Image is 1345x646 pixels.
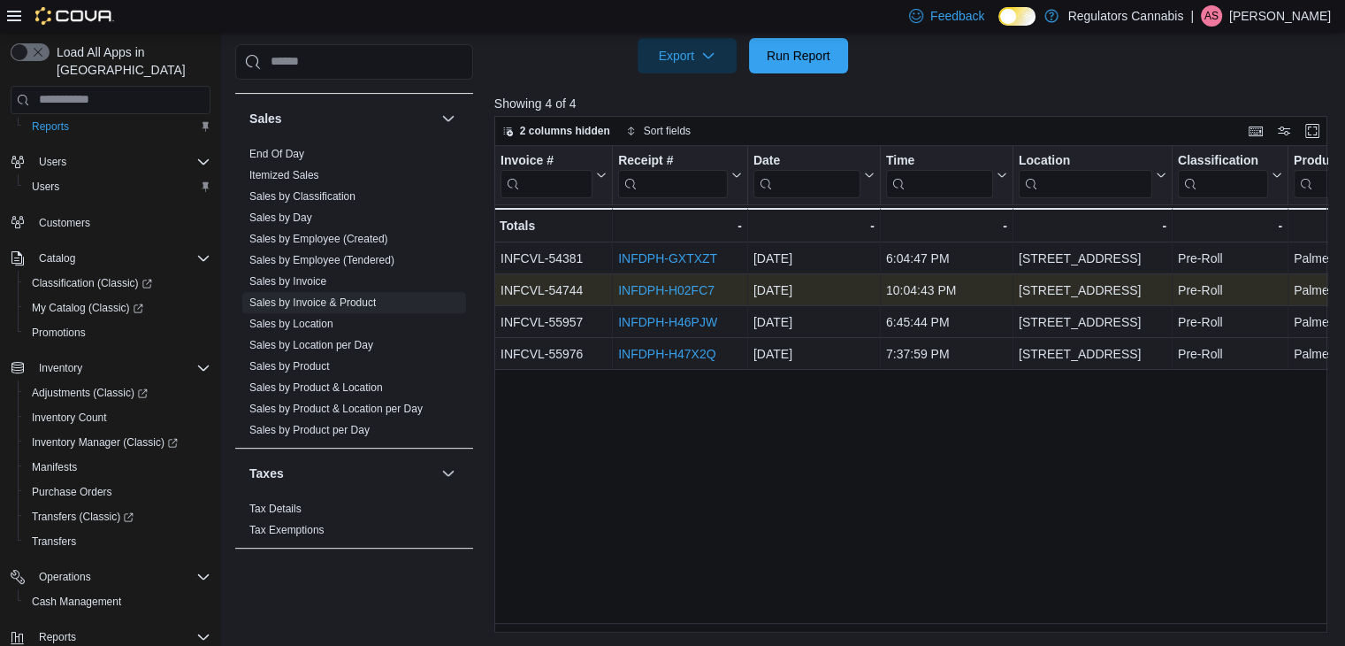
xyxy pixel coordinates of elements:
[249,339,373,351] a: Sales by Location per Day
[618,152,728,197] div: Receipt # URL
[753,343,875,365] div: [DATE]
[886,152,993,197] div: Time
[25,531,210,552] span: Transfers
[1019,311,1166,333] div: [STREET_ADDRESS]
[25,481,210,503] span: Purchase Orders
[32,211,210,234] span: Customers
[249,318,333,330] a: Sales by Location
[25,322,210,343] span: Promotions
[4,150,218,174] button: Users
[249,110,434,127] button: Sales
[32,180,59,194] span: Users
[25,407,210,428] span: Inventory Count
[32,151,73,173] button: Users
[25,506,210,527] span: Transfers (Classic)
[249,254,394,266] a: Sales by Employee (Tendered)
[501,248,607,269] div: INFCVL-54381
[644,124,691,138] span: Sort fields
[18,320,218,345] button: Promotions
[32,248,210,269] span: Catalog
[249,189,355,204] span: Sales by Classification
[249,423,370,437] span: Sales by Product per Day
[18,296,218,320] a: My Catalog (Classic)
[753,280,875,301] div: [DATE]
[18,174,218,199] button: Users
[249,190,355,203] a: Sales by Classification
[4,565,218,589] button: Operations
[618,315,717,329] a: INFDPH-H46PJW
[32,358,89,379] button: Inventory
[249,338,373,352] span: Sales by Location per Day
[18,589,218,614] button: Cash Management
[25,407,114,428] a: Inventory Count
[1178,215,1282,236] div: -
[32,485,112,499] span: Purchase Orders
[749,38,848,73] button: Run Report
[249,523,325,537] span: Tax Exemptions
[1229,5,1331,27] p: [PERSON_NAME]
[618,283,715,297] a: INFDPH-H02FC7
[501,280,607,301] div: INFCVL-54744
[249,169,319,181] a: Itemized Sales
[32,460,77,474] span: Manifests
[4,210,218,235] button: Customers
[32,566,210,588] span: Operations
[753,248,875,269] div: [DATE]
[18,480,218,504] button: Purchase Orders
[1178,152,1282,197] button: Classification
[25,116,210,137] span: Reports
[930,7,984,25] span: Feedback
[32,248,82,269] button: Catalog
[249,381,383,395] span: Sales by Product & Location
[618,152,742,197] button: Receipt #
[39,155,66,169] span: Users
[1190,5,1194,27] p: |
[249,232,388,246] span: Sales by Employee (Created)
[249,381,383,394] a: Sales by Product & Location
[249,110,282,127] h3: Sales
[32,534,76,549] span: Transfers
[18,114,218,139] button: Reports
[4,356,218,381] button: Inventory
[249,424,370,436] a: Sales by Product per Day
[1178,311,1282,333] div: Pre-Roll
[886,248,1007,269] div: 6:04:47 PM
[25,176,210,197] span: Users
[32,595,121,609] span: Cash Management
[1178,248,1282,269] div: Pre-Roll
[753,152,860,169] div: Date
[753,152,860,197] div: Date
[18,504,218,529] a: Transfers (Classic)
[249,465,434,482] button: Taxes
[249,211,312,225] span: Sales by Day
[18,455,218,480] button: Manifests
[648,38,726,73] span: Export
[249,296,376,310] span: Sales by Invoice & Product
[249,233,388,245] a: Sales by Employee (Created)
[25,591,210,612] span: Cash Management
[249,296,376,309] a: Sales by Invoice & Product
[249,317,333,331] span: Sales by Location
[18,405,218,430] button: Inventory Count
[249,253,394,267] span: Sales by Employee (Tendered)
[249,465,284,482] h3: Taxes
[753,152,875,197] button: Date
[249,524,325,536] a: Tax Exemptions
[1019,215,1166,236] div: -
[25,273,210,294] span: Classification (Classic)
[32,386,148,400] span: Adjustments (Classic)
[18,271,218,296] a: Classification (Classic)
[32,212,97,234] a: Customers
[39,216,90,230] span: Customers
[25,531,83,552] a: Transfers
[25,176,66,197] a: Users
[39,570,91,584] span: Operations
[753,311,875,333] div: [DATE]
[1019,248,1166,269] div: [STREET_ADDRESS]
[39,630,76,644] span: Reports
[25,506,141,527] a: Transfers (Classic)
[494,95,1336,112] p: Showing 4 of 4
[619,120,698,142] button: Sort fields
[618,152,728,169] div: Receipt #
